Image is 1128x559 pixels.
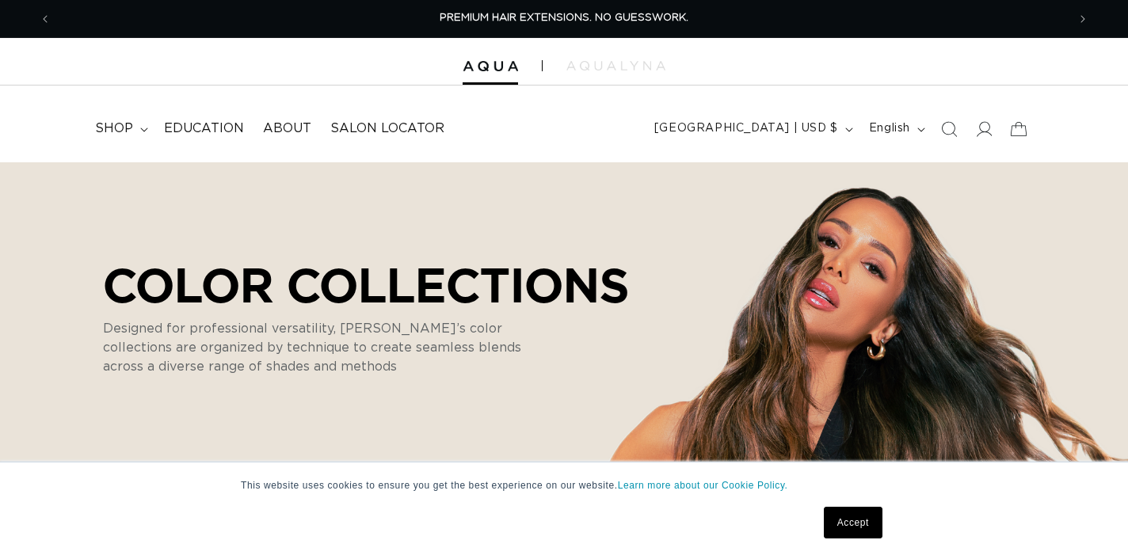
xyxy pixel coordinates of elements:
[1065,4,1100,34] button: Next announcement
[463,61,518,72] img: Aqua Hair Extensions
[654,120,838,137] span: [GEOGRAPHIC_DATA] | USD $
[95,120,133,137] span: shop
[253,111,321,146] a: About
[330,120,444,137] span: Salon Locator
[164,120,244,137] span: Education
[263,120,311,137] span: About
[103,319,562,376] p: Designed for professional versatility, [PERSON_NAME]’s color collections are organized by techniq...
[618,480,788,491] a: Learn more about our Cookie Policy.
[869,120,910,137] span: English
[645,114,859,144] button: [GEOGRAPHIC_DATA] | USD $
[859,114,932,144] button: English
[241,478,887,492] p: This website uses cookies to ensure you get the best experience on our website.
[154,111,253,146] a: Education
[86,111,154,146] summary: shop
[440,13,688,23] span: PREMIUM HAIR EXTENSIONS. NO GUESSWORK.
[566,61,665,70] img: aqualyna.com
[28,4,63,34] button: Previous announcement
[824,507,882,538] a: Accept
[103,257,629,311] p: COLOR COLLECTIONS
[932,112,966,146] summary: Search
[321,111,454,146] a: Salon Locator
